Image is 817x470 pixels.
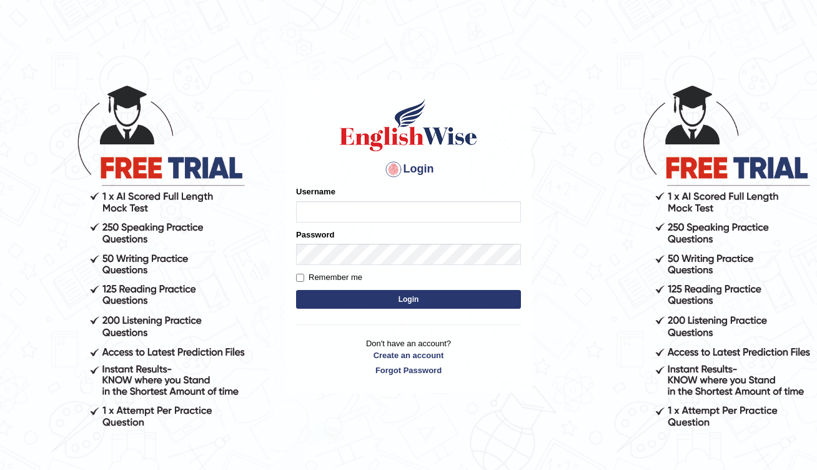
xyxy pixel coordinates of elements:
label: Remember me [296,271,362,284]
a: Forgot Password [296,364,521,376]
img: Logo of English Wise sign in for intelligent practice with AI [337,97,480,153]
button: Login [296,290,521,309]
input: Remember me [296,274,304,282]
a: Create an account [296,349,521,361]
label: Username [296,186,335,197]
label: Password [296,229,334,241]
h4: Login [296,159,521,179]
p: Don't have an account? [296,337,521,376]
